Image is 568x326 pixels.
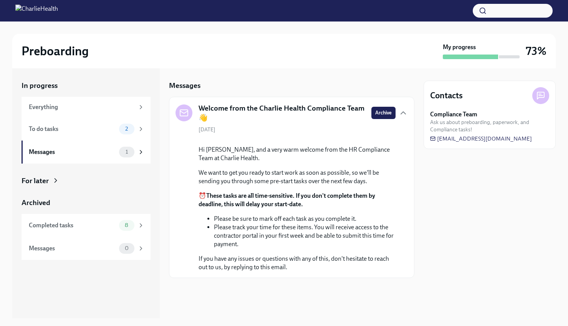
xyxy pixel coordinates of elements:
strong: My progress [443,43,476,51]
a: Messages1 [22,141,151,164]
strong: Compliance Team [430,110,477,119]
span: 0 [120,245,133,251]
span: Ask us about preboarding, paperwork, and Compliance tasks! [430,119,549,133]
li: Please track your time for these items. You will receive access to the contractor portal in your ... [214,223,396,248]
li: Please be sure to mark off each task as you complete it. [214,215,396,223]
h5: Messages [169,81,200,91]
div: To do tasks [29,125,116,133]
a: Completed tasks8 [22,214,151,237]
p: Hi [PERSON_NAME], and a very warm welcome from the HR Compliance Team at Charlie Health. [199,146,396,162]
span: [DATE] [199,126,215,133]
h2: Preboarding [22,43,89,59]
strong: These tasks are all time-sensitive. If you don't complete them by deadline, this will delay your ... [199,192,375,208]
button: Archive [371,107,396,119]
a: To do tasks2 [22,117,151,141]
h5: Welcome from the Charlie Health Compliance Team 👋 [199,103,365,123]
div: Completed tasks [29,221,116,230]
span: 8 [120,222,133,228]
a: Archived [22,198,151,208]
h4: Contacts [430,90,463,101]
a: For later [22,176,151,186]
img: CharlieHealth [15,5,58,17]
a: In progress [22,81,151,91]
div: Everything [29,103,134,111]
div: Messages [29,148,116,156]
span: 1 [121,149,132,155]
div: For later [22,176,49,186]
span: Archive [375,109,392,117]
a: Everything [22,97,151,117]
p: ⏰ [199,192,396,209]
p: If you have any issues or questions with any of this, don't hesitate to reach out to us, by reply... [199,255,396,271]
div: Messages [29,244,116,253]
a: [EMAIL_ADDRESS][DOMAIN_NAME] [430,135,532,142]
a: Messages0 [22,237,151,260]
h3: 73% [526,44,546,58]
span: 2 [121,126,132,132]
p: We want to get you ready to start work as soon as possible, so we'll be sending you through some ... [199,169,396,185]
